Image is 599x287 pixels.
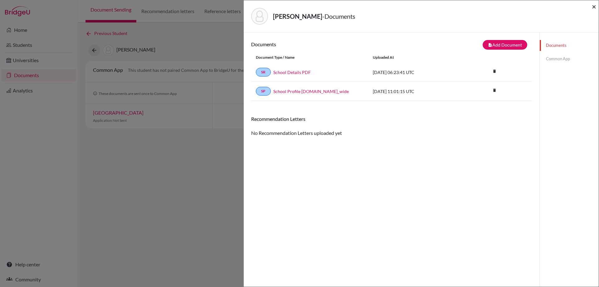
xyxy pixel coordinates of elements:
h6: Documents [251,41,392,47]
span: - Documents [322,12,355,20]
div: [DATE] 11:01:15 UTC [368,88,462,95]
a: delete [490,87,499,95]
a: Common App [540,53,599,64]
button: note_addAdd Document [483,40,527,50]
i: note_add [488,43,492,47]
h6: Recommendation Letters [251,116,532,122]
a: SR [256,68,271,77]
i: delete [490,67,499,76]
a: School Profile [DOMAIN_NAME]_wide [273,88,349,95]
a: Documents [540,40,599,51]
a: School Details PDF [273,69,311,76]
div: Uploaded at [368,55,462,60]
div: [DATE] 06:23:41 UTC [368,69,462,76]
button: Close [592,3,596,10]
div: No Recommendation Letters uploaded yet [251,116,532,137]
span: × [592,2,596,11]
strong: [PERSON_NAME] [273,12,322,20]
a: SP [256,87,271,96]
div: Document Type / Name [251,55,368,60]
a: delete [490,67,499,76]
